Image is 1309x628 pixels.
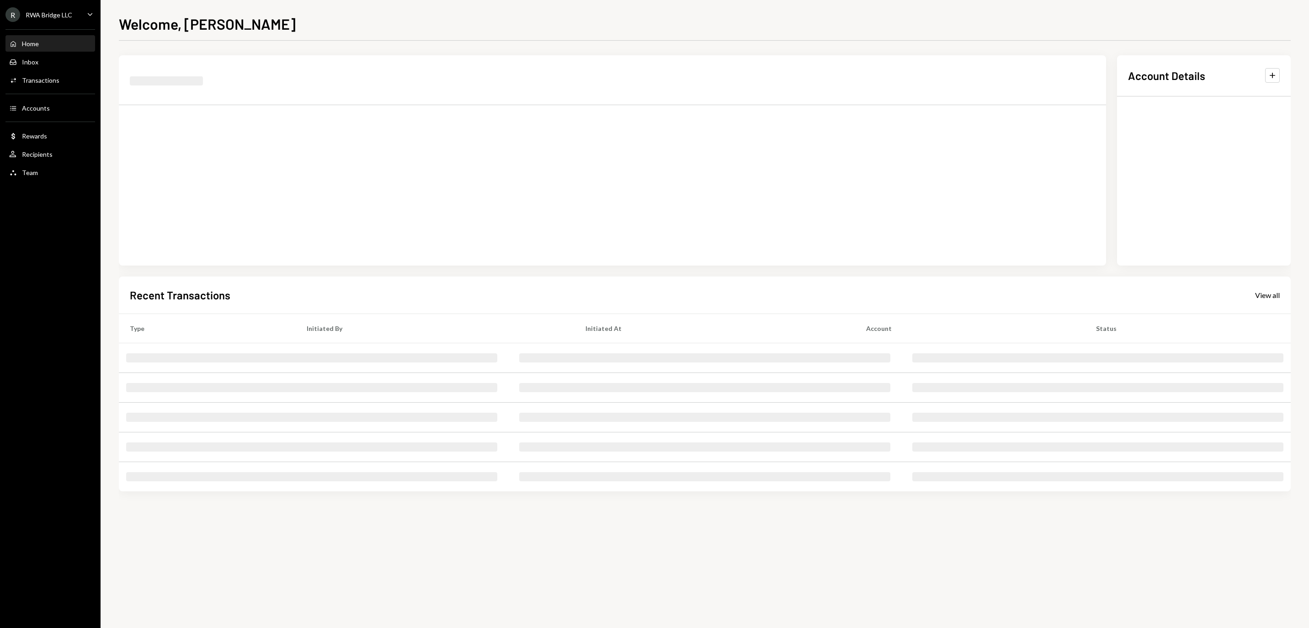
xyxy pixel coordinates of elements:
[5,72,95,88] a: Transactions
[22,76,59,84] div: Transactions
[1255,291,1280,300] div: View all
[5,100,95,116] a: Accounts
[5,146,95,162] a: Recipients
[22,58,38,66] div: Inbox
[26,11,72,19] div: RWA Bridge LLC
[22,40,39,48] div: Home
[119,15,296,33] h1: Welcome, [PERSON_NAME]
[5,35,95,52] a: Home
[575,314,855,343] th: Initiated At
[5,128,95,144] a: Rewards
[1085,314,1291,343] th: Status
[5,164,95,181] a: Team
[855,314,1085,343] th: Account
[296,314,575,343] th: Initiated By
[22,150,53,158] div: Recipients
[1255,290,1280,300] a: View all
[5,53,95,70] a: Inbox
[22,132,47,140] div: Rewards
[22,104,50,112] div: Accounts
[130,287,230,303] h2: Recent Transactions
[119,314,296,343] th: Type
[1128,68,1205,83] h2: Account Details
[5,7,20,22] div: R
[22,169,38,176] div: Team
